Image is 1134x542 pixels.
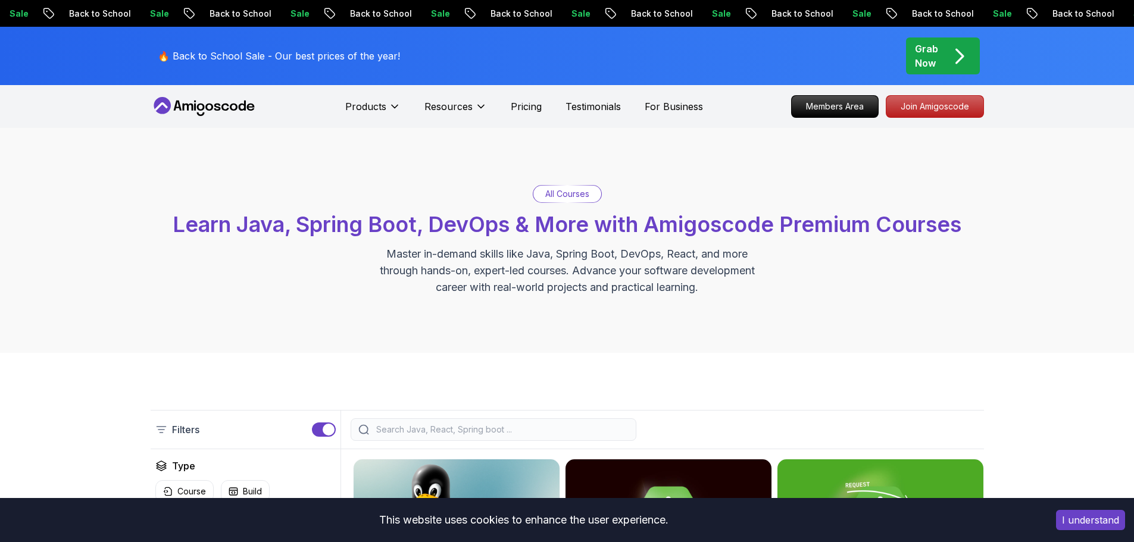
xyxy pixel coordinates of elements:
[424,99,473,114] p: Resources
[172,459,195,473] h2: Type
[839,8,877,20] p: Sale
[137,8,175,20] p: Sale
[791,95,879,118] a: Members Area
[424,99,487,123] button: Resources
[618,8,699,20] p: Back to School
[899,8,980,20] p: Back to School
[173,211,961,237] span: Learn Java, Spring Boot, DevOps & More with Amigoscode Premium Courses
[477,8,558,20] p: Back to School
[374,424,629,436] input: Search Java, React, Spring boot ...
[243,485,262,497] p: Build
[699,8,737,20] p: Sale
[337,8,418,20] p: Back to School
[158,49,400,63] p: 🔥 Back to School Sale - Our best prices of the year!
[566,99,621,114] a: Testimonials
[56,8,137,20] p: Back to School
[558,8,596,20] p: Sale
[277,8,315,20] p: Sale
[172,422,199,437] p: Filters
[1039,8,1120,20] p: Back to School
[155,480,214,503] button: Course
[758,8,839,20] p: Back to School
[886,96,983,117] p: Join Amigoscode
[345,99,386,114] p: Products
[511,99,542,114] a: Pricing
[1056,510,1125,530] button: Accept cookies
[792,96,878,117] p: Members Area
[177,485,206,497] p: Course
[980,8,1018,20] p: Sale
[221,480,270,503] button: Build
[418,8,456,20] p: Sale
[545,188,589,200] p: All Courses
[9,507,1038,533] div: This website uses cookies to enhance the user experience.
[886,95,984,118] a: Join Amigoscode
[367,246,767,296] p: Master in-demand skills like Java, Spring Boot, DevOps, React, and more through hands-on, expert-...
[196,8,277,20] p: Back to School
[915,42,938,70] p: Grab Now
[645,99,703,114] a: For Business
[345,99,401,123] button: Products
